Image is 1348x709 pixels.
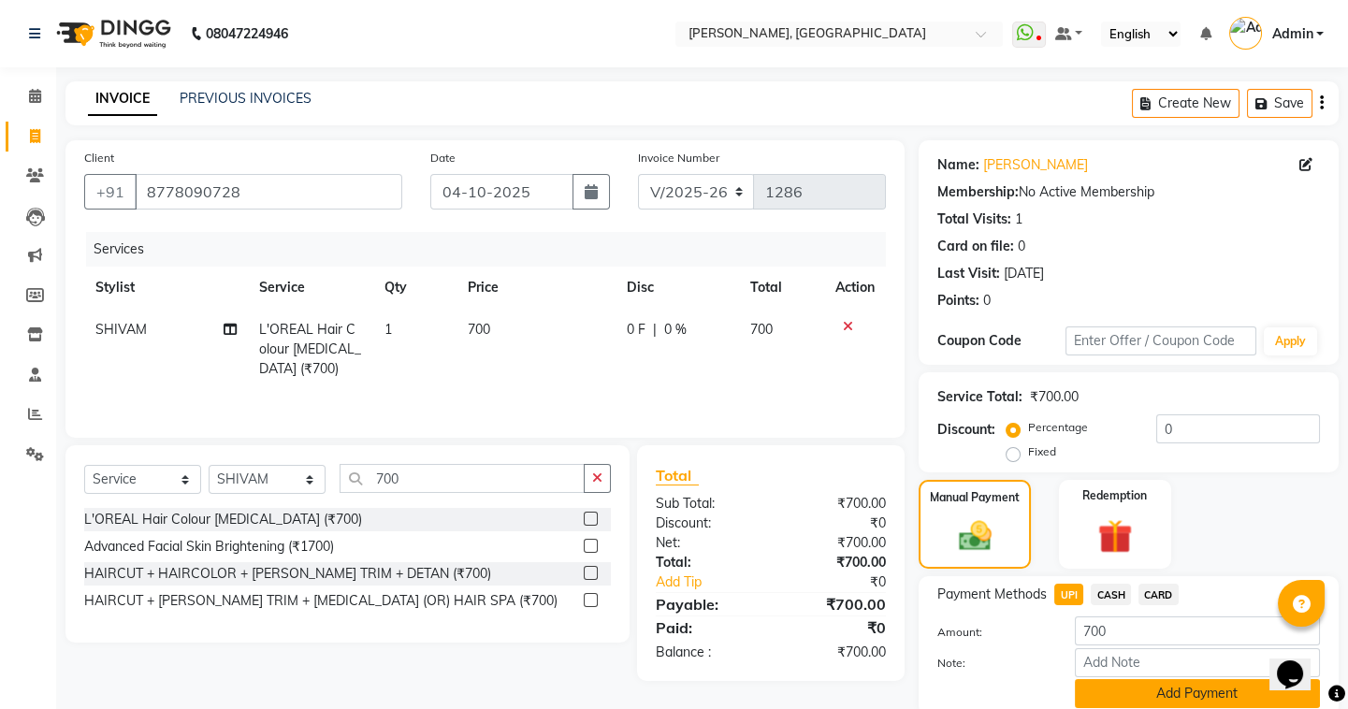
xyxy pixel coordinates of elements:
span: | [653,320,657,340]
img: _gift.svg [1087,515,1143,558]
span: 1 [384,321,392,338]
div: ₹700.00 [771,494,900,514]
th: Disc [616,267,739,309]
label: Fixed [1028,443,1056,460]
label: Amount: [923,624,1060,641]
div: Membership: [937,182,1019,202]
span: UPI [1054,584,1083,605]
div: Last Visit: [937,264,1000,283]
input: Search or Scan [340,464,585,493]
span: 700 [468,321,490,338]
a: Add Tip [642,572,792,592]
input: Add Note [1075,648,1320,677]
div: [DATE] [1004,264,1044,283]
th: Action [824,267,886,309]
img: _cash.svg [949,517,1002,555]
span: Admin [1271,24,1312,44]
input: Amount [1075,616,1320,645]
button: Apply [1264,327,1317,355]
div: No Active Membership [937,182,1320,202]
div: Balance : [642,643,771,662]
span: Total [656,466,699,485]
div: ₹0 [771,616,900,639]
img: Admin [1229,17,1262,50]
div: ₹700.00 [771,553,900,572]
div: ₹700.00 [771,593,900,615]
div: Payable: [642,593,771,615]
input: Search by Name/Mobile/Email/Code [135,174,402,210]
div: Total: [642,553,771,572]
th: Price [457,267,616,309]
div: 0 [1018,237,1025,256]
div: Net: [642,533,771,553]
label: Note: [923,655,1060,672]
span: L'OREAL Hair Colour [MEDICAL_DATA] (₹700) [259,321,361,377]
div: 0 [983,291,991,311]
button: +91 [84,174,137,210]
button: Save [1247,89,1312,118]
div: Paid: [642,616,771,639]
label: Redemption [1082,487,1147,504]
th: Qty [373,267,457,309]
th: Stylist [84,267,248,309]
div: ₹0 [792,572,900,592]
th: Total [739,267,824,309]
div: Discount: [642,514,771,533]
span: SHIVAM [95,321,147,338]
div: Coupon Code [937,331,1065,351]
div: 1 [1015,210,1022,229]
div: ₹0 [771,514,900,533]
button: Create New [1132,89,1239,118]
div: HAIRCUT + HAIRCOLOR + [PERSON_NAME] TRIM + DETAN (₹700) [84,564,491,584]
div: Discount: [937,420,995,440]
iframe: chat widget [1269,634,1329,690]
div: ₹700.00 [1030,387,1079,407]
th: Service [248,267,373,309]
div: Advanced Facial Skin Brightening (₹1700) [84,537,334,557]
span: Payment Methods [937,585,1047,604]
a: INVOICE [88,82,157,116]
div: Card on file: [937,237,1014,256]
button: Add Payment [1075,679,1320,708]
div: Services [86,232,900,267]
a: PREVIOUS INVOICES [180,90,312,107]
div: ₹700.00 [771,533,900,553]
label: Manual Payment [930,489,1020,506]
span: 0 F [627,320,645,340]
span: CARD [1138,584,1179,605]
span: 0 % [664,320,687,340]
div: Name: [937,155,979,175]
span: 700 [750,321,773,338]
div: Total Visits: [937,210,1011,229]
label: Date [430,150,456,166]
a: [PERSON_NAME] [983,155,1088,175]
img: logo [48,7,176,60]
span: CASH [1091,584,1131,605]
input: Enter Offer / Coupon Code [1065,326,1256,355]
b: 08047224946 [206,7,288,60]
div: L'OREAL Hair Colour [MEDICAL_DATA] (₹700) [84,510,362,529]
label: Percentage [1028,419,1088,436]
label: Invoice Number [638,150,719,166]
div: HAIRCUT + [PERSON_NAME] TRIM + [MEDICAL_DATA] (OR) HAIR SPA (₹700) [84,591,558,611]
div: Service Total: [937,387,1022,407]
label: Client [84,150,114,166]
div: Points: [937,291,979,311]
div: Sub Total: [642,494,771,514]
div: ₹700.00 [771,643,900,662]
